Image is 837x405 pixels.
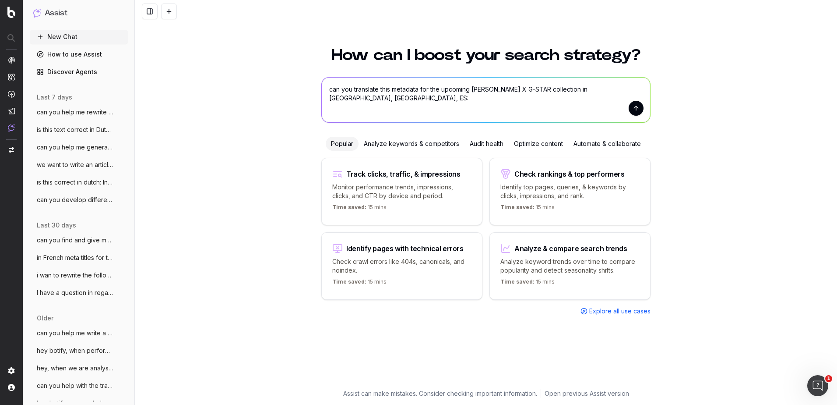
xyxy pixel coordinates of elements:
a: Explore all use cases [580,307,651,316]
span: can you find and give me articles from d [37,236,114,245]
img: Analytics [8,57,15,64]
button: Assist [33,7,124,19]
span: is this text correct in Dutch: In de her [37,125,114,134]
span: in French meta titles for the G-STAR pag [37,253,114,262]
img: Intelligence [8,73,15,81]
span: I have a question in regards to the SEO [37,288,114,297]
button: can you develop different suggestions fo [30,193,128,207]
span: last 7 days [37,93,72,102]
div: Optimize content [509,137,568,151]
span: can you help me rewrite this meta descri [37,108,114,117]
button: can you find and give me articles from d [30,233,128,247]
img: Studio [8,107,15,114]
button: I have a question in regards to the SEO [30,286,128,300]
button: is this correct in dutch: In de damesjas [30,175,128,189]
button: hey, when we are analysing meta titles, [30,361,128,375]
span: Time saved: [500,204,535,210]
div: Check rankings & top performers [514,171,625,178]
a: Open previous Assist version [545,389,629,398]
p: Analyze keyword trends over time to compare popularity and detect seasonality shifts. [500,257,640,275]
button: can you help with the translation of thi [30,379,128,393]
span: last 30 days [37,221,76,230]
img: Setting [8,367,15,374]
p: 15 mins [500,204,555,214]
button: is this text correct in Dutch: In de her [30,123,128,137]
div: Identify pages with technical errors [346,245,464,252]
p: 15 mins [332,204,387,214]
span: hey botify, when performing a keyword an [37,346,114,355]
span: is this correct in dutch: In de damesjas [37,178,114,187]
div: Track clicks, traffic, & impressions [346,171,461,178]
span: Time saved: [332,204,366,210]
h1: How can I boost your search strategy? [321,47,651,63]
img: Assist [33,9,41,17]
span: older [37,314,53,323]
button: we want to write an article as an introd [30,158,128,172]
span: can you help me generate metadata for th [37,143,114,152]
div: Analyze & compare search trends [514,245,627,252]
textarea: can you translate this metadata for the upcoming [PERSON_NAME] X G-STAR collection in [GEOGRAPHIC... [322,78,650,122]
img: Switch project [9,147,14,153]
div: Popular [326,137,359,151]
img: My account [8,384,15,391]
button: New Chat [30,30,128,44]
span: Time saved: [500,278,535,285]
span: Explore all use cases [589,307,651,316]
button: i wan to rewrite the following meta desc [30,268,128,282]
span: i wan to rewrite the following meta desc [37,271,114,280]
p: 15 mins [332,278,387,289]
div: Analyze keywords & competitors [359,137,464,151]
iframe: Intercom live chat [807,375,828,396]
p: Monitor performance trends, impressions, clicks, and CTR by device and period. [332,183,471,200]
span: can you develop different suggestions fo [37,195,114,204]
span: can you help with the translation of thi [37,381,114,390]
a: How to use Assist [30,47,128,61]
span: hey, when we are analysing meta titles, [37,364,114,373]
span: we want to write an article as an introd [37,160,114,169]
img: Botify logo [7,7,15,18]
button: hey botify, when performing a keyword an [30,344,128,358]
span: Time saved: [332,278,366,285]
button: can you help me generate metadata for th [30,140,128,154]
div: Audit health [464,137,509,151]
img: Activation [8,90,15,98]
span: can you help me write a story related to [37,329,114,337]
img: Assist [8,124,15,131]
button: can you help me write a story related to [30,326,128,340]
p: Assist can make mistakes. Consider checking important information. [343,389,537,398]
div: Automate & collaborate [568,137,646,151]
span: 1 [825,375,832,382]
p: Check crawl errors like 404s, canonicals, and noindex. [332,257,471,275]
h1: Assist [45,7,67,19]
button: in French meta titles for the G-STAR pag [30,251,128,265]
p: Identify top pages, queries, & keywords by clicks, impressions, and rank. [500,183,640,200]
p: 15 mins [500,278,555,289]
button: can you help me rewrite this meta descri [30,105,128,119]
a: Discover Agents [30,65,128,79]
